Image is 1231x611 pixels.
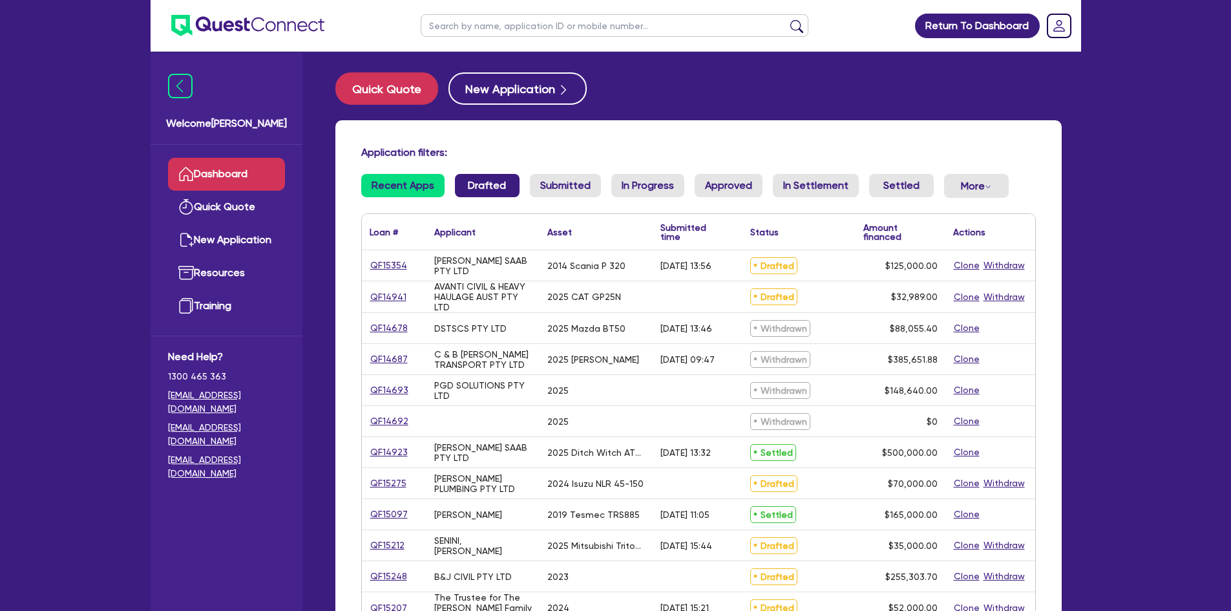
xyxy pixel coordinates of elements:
a: Dropdown toggle [1042,9,1076,43]
span: Withdrawn [750,413,810,430]
a: Quick Quote [335,72,448,105]
button: Clone [953,507,980,522]
div: [PERSON_NAME] SAAB PTY LTD [434,442,532,463]
button: Clone [953,445,980,460]
button: Withdraw [983,290,1026,305]
button: Clone [953,414,980,429]
div: 2025 [PERSON_NAME] [547,354,639,365]
a: Return To Dashboard [915,14,1040,38]
span: $32,989.00 [891,292,938,302]
input: Search by name, application ID or mobile number... [421,14,808,37]
a: Submitted [530,174,601,197]
button: Withdraw [983,476,1026,491]
button: Withdraw [983,538,1026,553]
span: 1300 465 363 [168,370,285,383]
a: In Progress [611,174,684,197]
div: [PERSON_NAME] PLUMBING PTY LTD [434,473,532,494]
a: Dashboard [168,158,285,191]
img: training [178,298,194,314]
div: Loan # [370,228,398,237]
span: $500,000.00 [882,447,938,458]
div: 2025 [547,385,569,396]
a: Settled [869,174,934,197]
a: New Application [168,224,285,257]
span: $165,000.00 [885,509,938,520]
a: QF14687 [370,352,408,367]
img: quick-quote [178,199,194,215]
a: Quick Quote [168,191,285,224]
div: [DATE] 13:32 [660,447,711,458]
span: Drafted [750,288,797,305]
div: Asset [547,228,572,237]
a: QF15248 [370,569,408,584]
div: 2025 Mitsubishi Triton GLX-MV [547,541,645,551]
button: Quick Quote [335,72,438,105]
div: 2014 Scania P 320 [547,261,626,271]
a: QF14923 [370,445,408,460]
button: Clone [953,569,980,584]
div: 2025 [547,416,569,427]
button: Clone [953,476,980,491]
a: Recent Apps [361,174,445,197]
span: Need Help? [168,349,285,365]
span: $125,000.00 [885,261,938,271]
div: [PERSON_NAME] SAAB PTY LTD [434,255,532,276]
div: DSTSCS PTY LTD [434,323,507,334]
div: [DATE] 11:05 [660,509,710,520]
a: New Application [448,72,587,105]
button: Withdraw [983,569,1026,584]
a: QF15212 [370,538,405,553]
button: Clone [953,258,980,273]
div: Status [750,228,779,237]
span: $385,651.88 [888,354,938,365]
span: Settled [750,444,796,461]
div: B&J CIVIL PTY LTD [434,572,512,582]
span: $255,303.70 [885,572,938,582]
span: $88,055.40 [890,323,938,334]
span: Drafted [750,257,797,274]
a: Training [168,290,285,323]
div: [PERSON_NAME] [434,509,502,520]
div: PGD SOLUTIONS PTY LTD [434,380,532,401]
a: Approved [695,174,763,197]
button: Clone [953,538,980,553]
a: QF14941 [370,290,407,305]
div: C & B [PERSON_NAME] TRANSPORT PTY LTD [434,349,532,370]
span: Withdrawn [750,320,810,337]
a: QF15275 [370,476,407,491]
a: QF14678 [370,321,408,336]
span: Drafted [750,475,797,492]
h4: Application filters: [361,146,1036,158]
span: Drafted [750,537,797,554]
button: Withdraw [983,258,1026,273]
span: $35,000.00 [889,541,938,551]
div: Actions [953,228,985,237]
a: In Settlement [773,174,859,197]
a: QF15354 [370,258,408,273]
div: Submitted time [660,223,723,241]
a: QF14693 [370,383,409,398]
img: quest-connect-logo-blue [171,15,324,36]
span: $70,000.00 [888,478,938,489]
div: AVANTI CIVIL & HEAVY HAULAGE AUST PTY LTD [434,281,532,312]
div: SENINI, [PERSON_NAME] [434,535,532,556]
a: [EMAIL_ADDRESS][DOMAIN_NAME] [168,389,285,416]
div: Amount financed [863,223,938,241]
a: QF14692 [370,414,409,429]
button: Dropdown toggle [944,174,1009,198]
span: $0 [927,416,938,427]
span: Drafted [750,568,797,585]
div: [DATE] 15:44 [660,541,712,551]
div: 2024 Isuzu NLR 45-150 [547,478,644,489]
div: 2023 [547,572,569,582]
div: 2025 CAT GP25N [547,292,621,302]
button: Clone [953,352,980,367]
img: new-application [178,232,194,248]
div: [DATE] 13:46 [660,323,712,334]
div: 2025 Mazda BT50 [547,323,626,334]
img: icon-menu-close [168,74,193,98]
span: Settled [750,506,796,523]
span: Welcome [PERSON_NAME] [166,116,287,131]
a: QF15097 [370,507,408,522]
span: Withdrawn [750,382,810,399]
